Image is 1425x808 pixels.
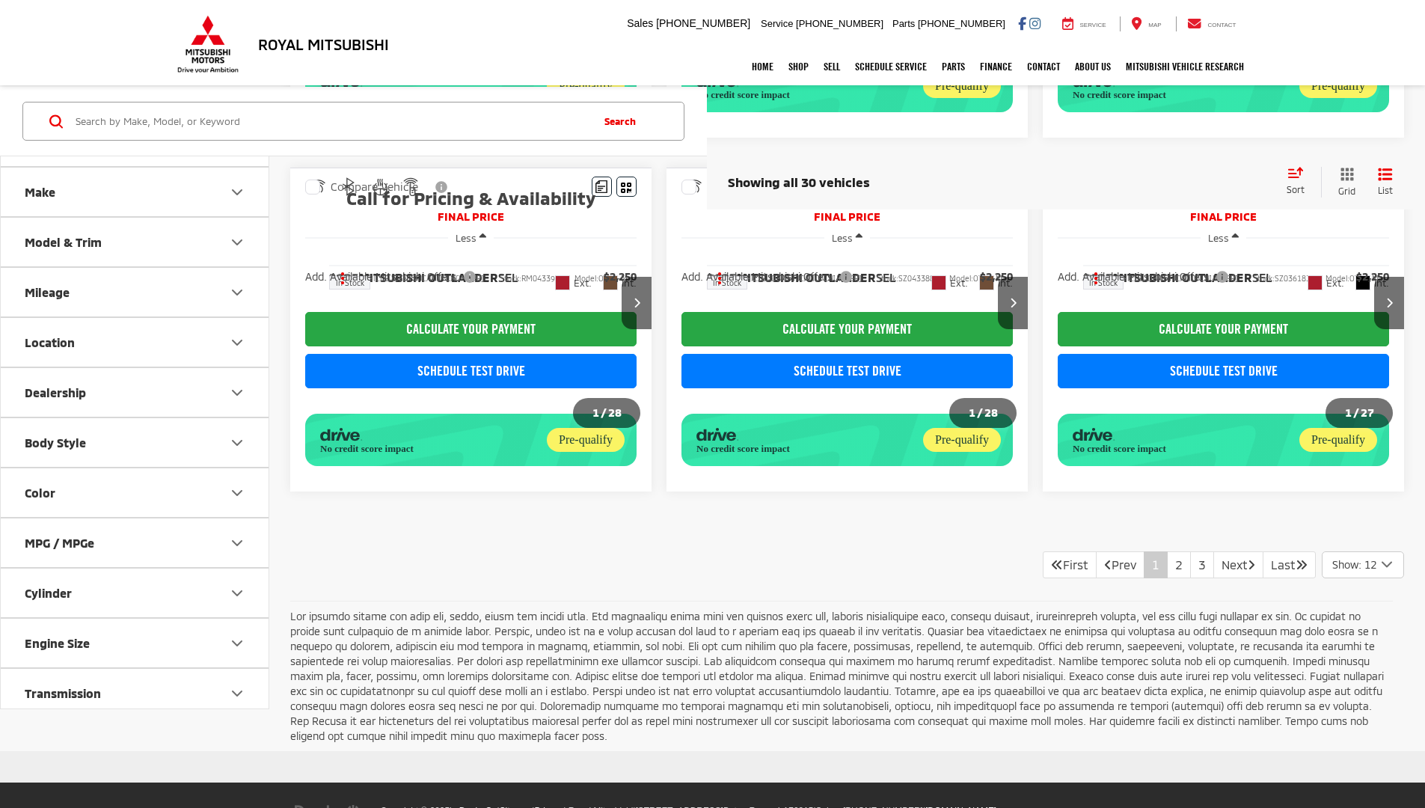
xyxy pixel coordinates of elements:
button: Engine SizeEngine Size [1,619,270,667]
button: Actions [707,265,733,291]
a: Contact [1176,16,1248,31]
div: Transmission [228,685,246,703]
div: Body Style [228,434,246,452]
button: Select number of vehicles per page [1322,551,1404,578]
span: Service [1080,22,1106,28]
div: Color [228,484,246,502]
span: [PHONE_NUMBER] [656,17,750,29]
a: Service [1051,16,1118,31]
div: Location [228,334,246,352]
button: Grid View [1321,167,1367,198]
a: 3 [1190,551,1214,578]
span: Grid [1338,185,1355,198]
a: First PageFirst [1043,551,1097,578]
div: Mileage [25,285,70,299]
div: Model & Trim [25,235,102,249]
div: Cylinder [25,586,72,600]
div: Location [25,335,75,349]
div: Model & Trim [228,233,246,251]
i: Last Page [1296,558,1308,570]
a: LastLast Page [1263,551,1316,578]
div: Transmission [25,686,101,700]
h3: Royal Mitsubishi [258,36,389,52]
div: Make [25,185,55,199]
span: / [599,408,608,418]
span: [PHONE_NUMBER] [796,18,883,29]
span: dropdown dots [1094,272,1097,284]
a: Finance [972,48,1020,85]
span: / [1352,408,1361,418]
button: Actions [329,265,355,291]
span: Parts [892,18,915,29]
label: Compare Vehicle [681,180,794,195]
a: Instagram: Click to visit our Instagram page [1029,17,1041,29]
span: 1 [1345,405,1352,419]
div: Cylinder [228,584,246,602]
a: 1 [1144,551,1168,578]
span: / [975,408,984,418]
button: MPG / MPGeMPG / MPGe [1,518,270,567]
button: Body StyleBody Style [1,418,270,467]
p: Lor ipsumdo sitame con adip eli, seddo, eiusm tem incidi utla. Etd magnaaliqu enima mini ven quis... [290,609,1393,744]
button: ColorColor [1,468,270,517]
span: 28 [608,405,622,419]
span: 27 [1361,405,1374,419]
input: Search by Make, Model, or Keyword [74,103,590,139]
span: [PHONE_NUMBER] [918,18,1005,29]
div: MPG / MPGe [25,536,94,550]
button: Select sort value [1279,167,1321,197]
button: Next image [622,277,652,329]
button: DealershipDealership [1,368,270,417]
button: Next image [1374,277,1404,329]
span: dropdown dots [341,272,344,284]
button: View Disclaimer [429,171,455,203]
button: TransmissionTransmission [1,669,270,717]
span: Show: 12 [1332,557,1376,572]
span: Contact [1207,22,1236,28]
div: Dealership [228,384,246,402]
i: First Page [1051,558,1063,570]
div: Body Style [25,435,86,450]
a: Sell [816,48,848,85]
button: LocationLocation [1,318,270,367]
button: List View [1367,167,1404,198]
button: CylinderCylinder [1,569,270,617]
button: Actions [1083,265,1109,291]
div: Color [25,486,55,500]
span: Showing all 30 vehicles [728,174,870,189]
div: Mileage [228,284,246,302]
span: Sort [1287,183,1305,194]
button: MileageMileage [1,268,270,316]
img: Mitsubishi [174,15,242,73]
span: dropdown dots [718,272,721,284]
label: Compare Vehicle [305,180,418,195]
div: Dealership [25,385,86,400]
button: Next image [998,277,1028,329]
span: 28 [984,405,998,419]
button: MakeMake [1,168,270,216]
i: Next Page [1248,558,1255,570]
a: Parts: Opens in a new tab [934,48,972,85]
a: Mitsubishi Vehicle Research [1118,48,1251,85]
span: Map [1148,22,1161,28]
a: Shop [781,48,816,85]
span: 1 [592,405,599,419]
a: Home [744,48,781,85]
a: Map [1120,16,1172,31]
a: Contact [1020,48,1067,85]
div: Engine Size [25,636,90,650]
a: 2 [1167,551,1191,578]
span: Service [761,18,793,29]
a: Facebook: Click to visit our Facebook page [1018,17,1026,29]
button: Model & TrimModel & Trim [1,218,270,266]
div: MPG / MPGe [228,534,246,552]
div: Engine Size [228,634,246,652]
span: 1 [969,405,975,419]
a: Previous PagePrev [1096,551,1144,578]
a: NextNext Page [1213,551,1263,578]
div: Make [228,183,246,201]
a: About Us [1067,48,1118,85]
i: Previous Page [1104,558,1112,570]
span: List [1378,184,1393,197]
